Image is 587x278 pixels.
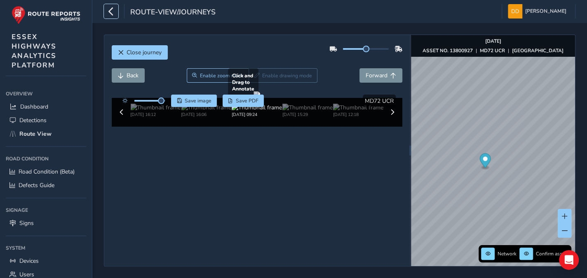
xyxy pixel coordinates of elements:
[130,111,181,118] div: [DATE] 16:12
[19,181,54,189] span: Defects Guide
[185,97,211,104] span: Save image
[12,6,80,24] img: rr logo
[6,204,86,216] div: Signage
[19,130,52,138] span: Route View
[19,219,34,227] span: Signs
[6,178,86,192] a: Defects Guide
[508,4,569,19] button: [PERSON_NAME]
[19,257,39,265] span: Devices
[6,88,86,100] div: Overview
[127,49,162,56] span: Close journey
[130,104,181,111] img: Thumbnail frame
[480,47,505,54] strong: MD72 UCR
[6,114,86,127] a: Detections
[423,47,564,54] div: | |
[200,72,244,79] span: Enable zoom mode
[559,250,579,270] div: Open Intercom Messenger
[366,72,387,79] span: Forward
[508,4,522,19] img: diamond-layout
[536,250,569,257] span: Confirm assets
[333,104,383,111] img: Thumbnail frame
[6,242,86,254] div: System
[6,127,86,141] a: Route View
[6,165,86,178] a: Road Condition (Beta)
[187,68,249,83] button: Zoom
[525,4,566,19] span: [PERSON_NAME]
[112,45,168,60] button: Close journey
[20,103,48,111] span: Dashboard
[112,68,145,83] button: Back
[171,95,217,107] button: Save
[19,116,47,124] span: Detections
[181,104,231,111] img: Thumbnail frame
[127,72,139,79] span: Back
[181,111,231,118] div: [DATE] 16:06
[6,153,86,165] div: Road Condition
[485,38,501,44] strong: [DATE]
[232,111,282,118] div: [DATE] 09:24
[232,104,282,111] img: Thumbnail frame
[333,111,383,118] div: [DATE] 12:18
[130,7,216,19] span: route-view/journeys
[6,100,86,114] a: Dashboard
[6,216,86,230] a: Signs
[12,32,56,70] span: ESSEX HIGHWAYS ANALYTICS PLATFORM
[359,68,402,83] button: Forward
[423,47,473,54] strong: ASSET NO. 13800927
[6,254,86,268] a: Devices
[282,111,333,118] div: [DATE] 15:29
[19,168,75,176] span: Road Condition (Beta)
[512,47,564,54] strong: [GEOGRAPHIC_DATA]
[480,153,491,170] div: Map marker
[236,97,258,104] span: Save PDF
[365,97,394,105] span: MD72 UCR
[282,104,333,111] img: Thumbnail frame
[223,95,264,107] button: PDF
[498,250,517,257] span: Network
